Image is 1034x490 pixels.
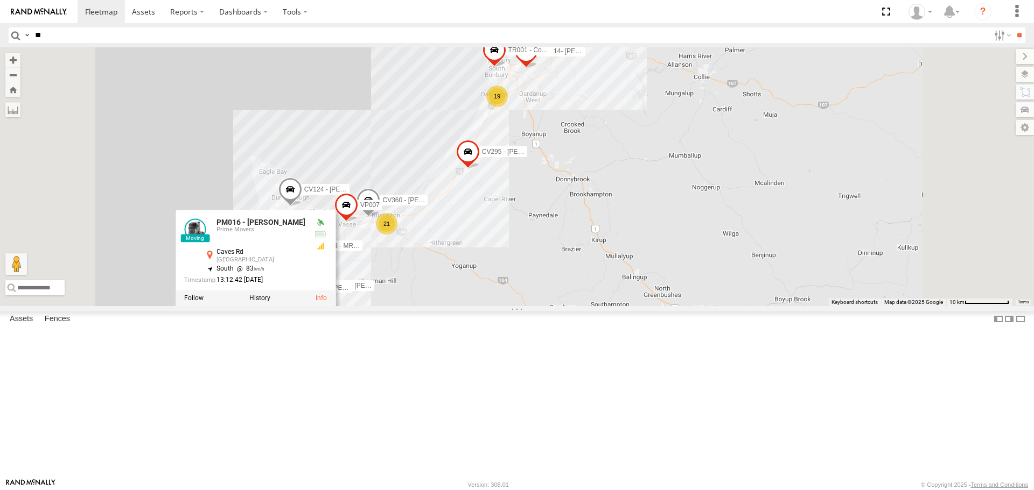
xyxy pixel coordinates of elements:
[23,27,31,43] label: Search Query
[11,8,67,16] img: rand-logo.svg
[304,186,383,194] span: CV124 - [PERSON_NAME]
[184,219,206,240] a: View Asset Details
[5,67,20,82] button: Zoom out
[971,481,1028,488] a: Terms and Conditions
[382,196,461,204] span: CV360 - [PERSON_NAME]
[1018,300,1029,304] a: Terms (opens in new tab)
[216,218,305,227] a: PM016 - [PERSON_NAME]
[990,27,1013,43] label: Search Filter Options
[482,148,561,155] span: CV295 - [PERSON_NAME]
[306,284,385,292] span: CV283 - [PERSON_NAME]
[832,299,878,306] button: Keyboard shortcuts
[486,86,508,107] div: 19
[946,299,1012,306] button: Map Scale: 10 km per 79 pixels
[949,299,965,305] span: 10 km
[974,3,991,20] i: ?
[993,311,1004,327] label: Dock Summary Table to the Left
[4,312,38,327] label: Assets
[184,295,204,302] label: Realtime tracking of Asset
[329,282,408,289] span: CV217 - [PERSON_NAME]
[5,253,27,275] button: Drag Pegman onto the map to open Street View
[216,265,234,273] span: South
[39,312,75,327] label: Fences
[468,481,509,488] div: Version: 308.01
[234,265,264,273] span: 83
[508,47,569,54] span: TR001 - Compressor
[6,479,55,490] a: Visit our Website
[376,213,397,235] div: 21
[5,82,20,97] button: Zoom Home
[905,4,936,20] div: Dean Richter
[314,242,327,251] div: GSM Signal = 3
[884,299,943,305] span: Map data ©2025 Google
[314,230,327,239] div: No voltage information received from this device.
[1015,311,1026,327] label: Hide Summary Table
[540,47,618,55] span: PM014- [PERSON_NAME]
[1004,311,1015,327] label: Dock Summary Table to the Right
[249,295,270,302] label: View Asset History
[316,295,327,302] a: View Asset Details
[360,201,380,209] span: VP007
[317,243,363,250] span: GR023 - MRRC
[216,249,305,256] div: Caves Rd
[314,219,327,228] div: Valid GPS Fix
[5,53,20,67] button: Zoom in
[216,257,305,264] div: [GEOGRAPHIC_DATA]
[921,481,1028,488] div: © Copyright 2025 -
[1016,120,1034,135] label: Map Settings
[5,102,20,117] label: Measure
[216,227,305,233] div: Prime Movers
[184,277,305,284] div: Date/time of location update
